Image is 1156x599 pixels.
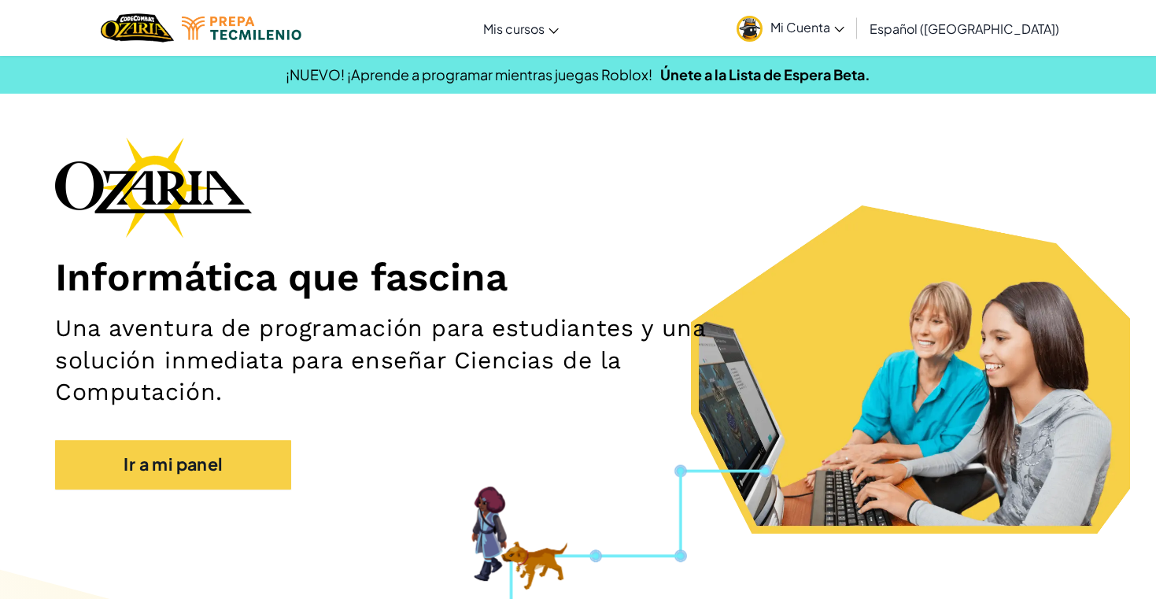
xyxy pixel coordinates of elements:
[862,7,1067,50] a: Español ([GEOGRAPHIC_DATA])
[55,440,291,489] a: Ir a mi panel
[101,12,174,44] a: Ozaria by CodeCombat logo
[870,20,1059,37] span: Español ([GEOGRAPHIC_DATA])
[483,20,545,37] span: Mis cursos
[660,65,870,83] a: Únete a la Lista de Espera Beta.
[729,3,852,53] a: Mi Cuenta
[101,12,174,44] img: Home
[770,19,844,35] span: Mi Cuenta
[182,17,301,40] img: Tecmilenio logo
[737,16,763,42] img: avatar
[55,312,755,409] h2: Una aventura de programación para estudiantes y una solución inmediata para enseñar Ciencias de l...
[55,253,1101,301] h1: Informática que fascina
[55,137,252,238] img: Ozaria branding logo
[286,65,652,83] span: ¡NUEVO! ¡Aprende a programar mientras juegas Roblox!
[475,7,567,50] a: Mis cursos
